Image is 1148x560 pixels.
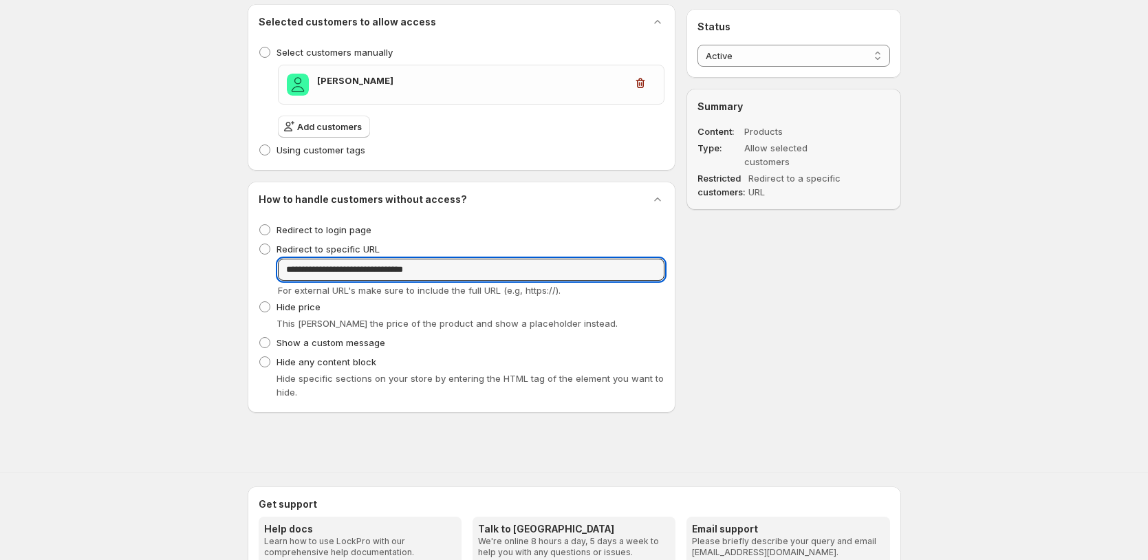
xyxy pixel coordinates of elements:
p: We're online 8 hours a day, 5 days a week to help you with any questions or issues. [478,536,670,558]
span: For external URL's make sure to include the full URL (e.g, https://). [278,285,561,296]
span: Hide price [277,301,321,312]
span: Redirect to specific URL [277,244,380,255]
h2: Get support [259,497,890,511]
span: Hide any content block [277,356,376,367]
dd: Products [744,125,850,138]
span: Show a custom message [277,337,385,348]
h3: Talk to [GEOGRAPHIC_DATA] [478,522,670,536]
h2: Summary [697,100,889,114]
h3: Email support [692,522,884,536]
h2: Status [697,20,889,34]
span: Add customers [297,120,362,133]
dt: Content: [697,125,741,138]
span: Redirect to login page [277,224,371,235]
h2: Selected customers to allow access [259,15,436,29]
h2: How to handle customers without access? [259,193,467,206]
h3: [PERSON_NAME] [317,74,626,87]
dd: Allow selected customers [744,141,850,169]
button: Add customers [278,116,370,138]
dd: Redirect to a specific URL [748,171,854,199]
p: Learn how to use LockPro with our comprehensive help documentation. [264,536,456,558]
h3: Help docs [264,522,456,536]
span: Hide specific sections on your store by entering the HTML tag of the element you want to hide. [277,373,664,398]
span: Luke Holden [287,74,309,96]
span: Using customer tags [277,144,365,155]
p: Please briefly describe your query and email [EMAIL_ADDRESS][DOMAIN_NAME]. [692,536,884,558]
dt: Restricted customers: [697,171,746,199]
span: This [PERSON_NAME] the price of the product and show a placeholder instead. [277,318,618,329]
dt: Type: [697,141,741,169]
span: Select customers manually [277,47,393,58]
